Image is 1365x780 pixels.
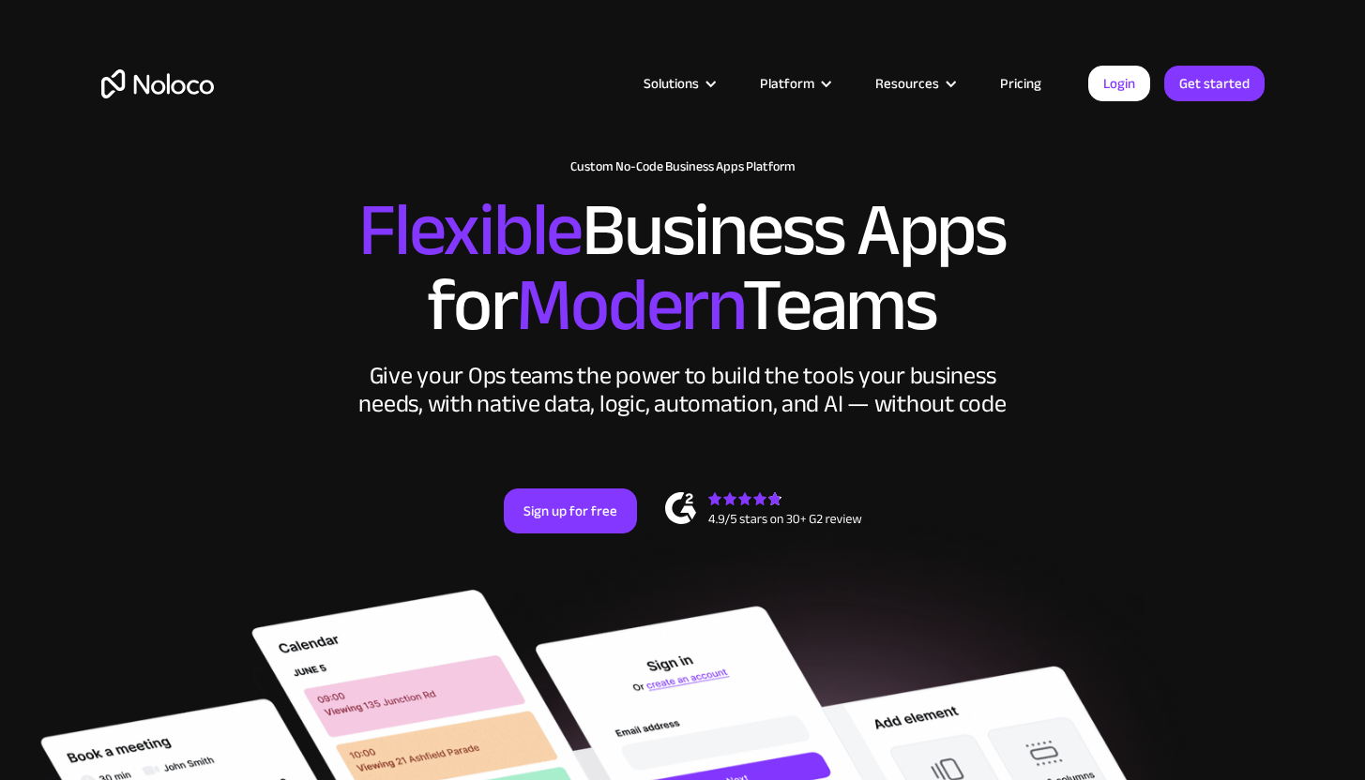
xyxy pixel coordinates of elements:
div: Give your Ops teams the power to build the tools your business needs, with native data, logic, au... [355,362,1011,418]
div: Platform [736,71,852,96]
span: Modern [516,235,742,375]
div: Resources [852,71,977,96]
div: Platform [760,71,814,96]
a: home [101,69,214,98]
a: Login [1088,66,1150,101]
div: Solutions [644,71,699,96]
h2: Business Apps for Teams [101,193,1265,343]
span: Flexible [358,160,582,300]
a: Pricing [977,71,1065,96]
a: Sign up for free [504,488,637,533]
div: Solutions [620,71,736,96]
div: Resources [875,71,939,96]
a: Get started [1164,66,1265,101]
